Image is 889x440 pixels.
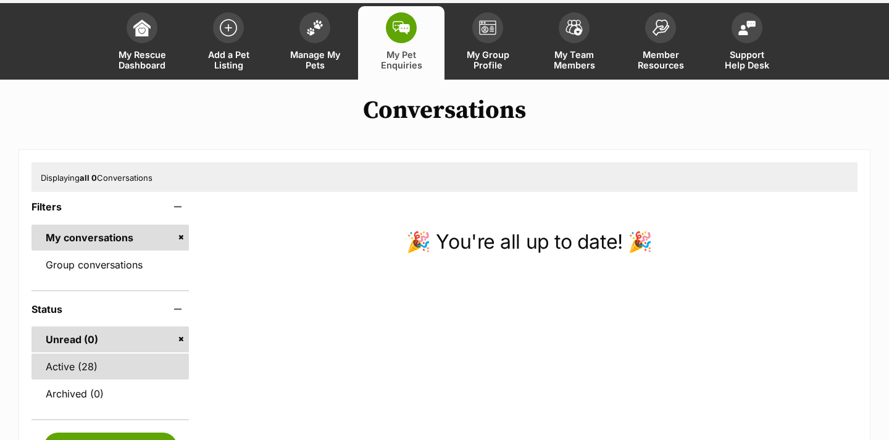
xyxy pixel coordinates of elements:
[531,6,617,80] a: My Team Members
[460,49,515,70] span: My Group Profile
[201,49,256,70] span: Add a Pet Listing
[306,20,323,36] img: manage-my-pets-icon-02211641906a0b7f246fdf0571729dbe1e7629f14944591b6c1af311fb30b64b.svg
[617,6,704,80] a: Member Resources
[738,20,756,35] img: help-desk-icon-fdf02630f3aa405de69fd3d07c3f3aa587a6932b1a1747fa1d2bba05be0121f9.svg
[272,6,358,80] a: Manage My Pets
[31,201,189,212] header: Filters
[201,227,858,257] p: 🎉 You're all up to date! 🎉
[479,20,496,35] img: group-profile-icon-3fa3cf56718a62981997c0bc7e787c4b2cf8bcc04b72c1350f741eb67cf2f40e.svg
[114,49,170,70] span: My Rescue Dashboard
[633,49,688,70] span: Member Resources
[41,173,152,183] span: Displaying Conversations
[133,19,151,36] img: dashboard-icon-eb2f2d2d3e046f16d808141f083e7271f6b2e854fb5c12c21221c1fb7104beca.svg
[31,304,189,315] header: Status
[704,6,790,80] a: Support Help Desk
[287,49,343,70] span: Manage My Pets
[546,49,602,70] span: My Team Members
[358,6,444,80] a: My Pet Enquiries
[31,354,189,380] a: Active (28)
[393,21,410,35] img: pet-enquiries-icon-7e3ad2cf08bfb03b45e93fb7055b45f3efa6380592205ae92323e6603595dc1f.svg
[652,19,669,36] img: member-resources-icon-8e73f808a243e03378d46382f2149f9095a855e16c252ad45f914b54edf8863c.svg
[719,49,775,70] span: Support Help Desk
[31,252,189,278] a: Group conversations
[444,6,531,80] a: My Group Profile
[99,6,185,80] a: My Rescue Dashboard
[31,326,189,352] a: Unread (0)
[31,381,189,407] a: Archived (0)
[80,173,97,183] strong: all 0
[220,19,237,36] img: add-pet-listing-icon-0afa8454b4691262ce3f59096e99ab1cd57d4a30225e0717b998d2c9b9846f56.svg
[185,6,272,80] a: Add a Pet Listing
[374,49,429,70] span: My Pet Enquiries
[566,20,583,36] img: team-members-icon-5396bd8760b3fe7c0b43da4ab00e1e3bb1a5d9ba89233759b79545d2d3fc5d0d.svg
[31,225,189,251] a: My conversations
